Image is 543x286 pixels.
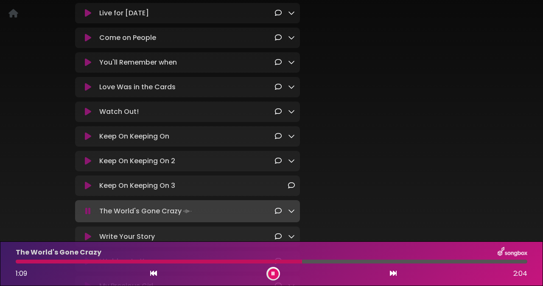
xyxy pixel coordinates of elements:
img: waveform4.gif [182,205,193,217]
p: Watch Out! [99,107,139,117]
p: The World's Gone Crazy [99,205,193,217]
span: 2:04 [513,269,527,279]
p: Keep On Keeping On [99,131,169,142]
p: Love Was in the Cards [99,82,176,92]
span: 1:09 [16,269,27,278]
p: You'll Remember when [99,57,177,68]
p: The World's Gone Crazy [16,247,101,258]
p: Come on People [99,33,156,43]
p: Keep On Keeping On 3 [99,181,175,191]
p: Keep On Keeping On 2 [99,156,175,166]
img: songbox-logo-white.png [498,247,527,258]
p: Write Your Story [99,232,155,242]
p: Live for [DATE] [99,8,149,18]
